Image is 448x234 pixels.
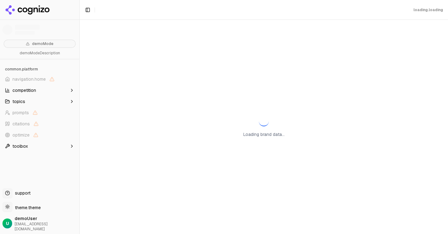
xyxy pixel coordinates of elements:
[12,98,25,105] span: topics
[12,143,28,149] span: toolbox
[12,87,36,93] span: competition
[12,205,41,210] span: theme.theme
[15,215,77,222] span: demoUser
[4,50,76,56] p: demoModeDescription
[12,110,29,116] span: prompts
[2,141,77,151] button: toolbox
[15,222,77,232] span: [EMAIL_ADDRESS][DOMAIN_NAME]
[12,190,30,196] span: support
[2,64,77,74] div: common.platform
[413,7,443,12] div: loading.loading
[6,220,9,227] span: U
[2,85,77,95] button: competition
[12,121,30,127] span: citations
[2,97,77,106] button: topics
[12,76,46,82] span: navigation.home
[243,131,285,137] p: Loading brand data...
[32,41,54,46] span: demoMode
[12,132,30,138] span: optimize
